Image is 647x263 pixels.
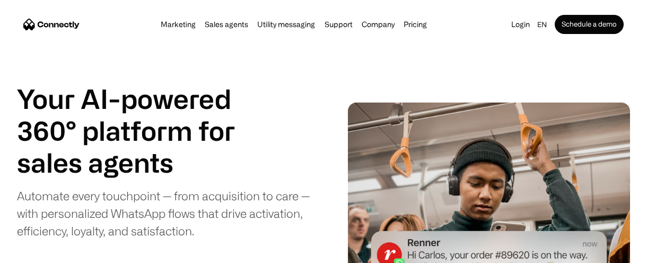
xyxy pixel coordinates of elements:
a: Utility messaging [254,20,318,29]
div: Company [362,17,395,32]
a: Pricing [400,20,430,29]
a: home [23,16,80,32]
div: 1 of 4 [17,147,261,179]
a: Sales agents [202,20,251,29]
h1: sales agents [17,147,261,179]
ul: Language list [21,244,64,259]
div: carousel [17,147,261,179]
div: en [533,17,555,32]
a: Support [321,20,356,29]
a: Login [508,17,533,32]
a: Marketing [158,20,199,29]
a: Schedule a demo [555,15,624,34]
aside: Language selected: English [11,243,64,259]
div: Company [359,17,398,32]
div: en [537,17,547,32]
